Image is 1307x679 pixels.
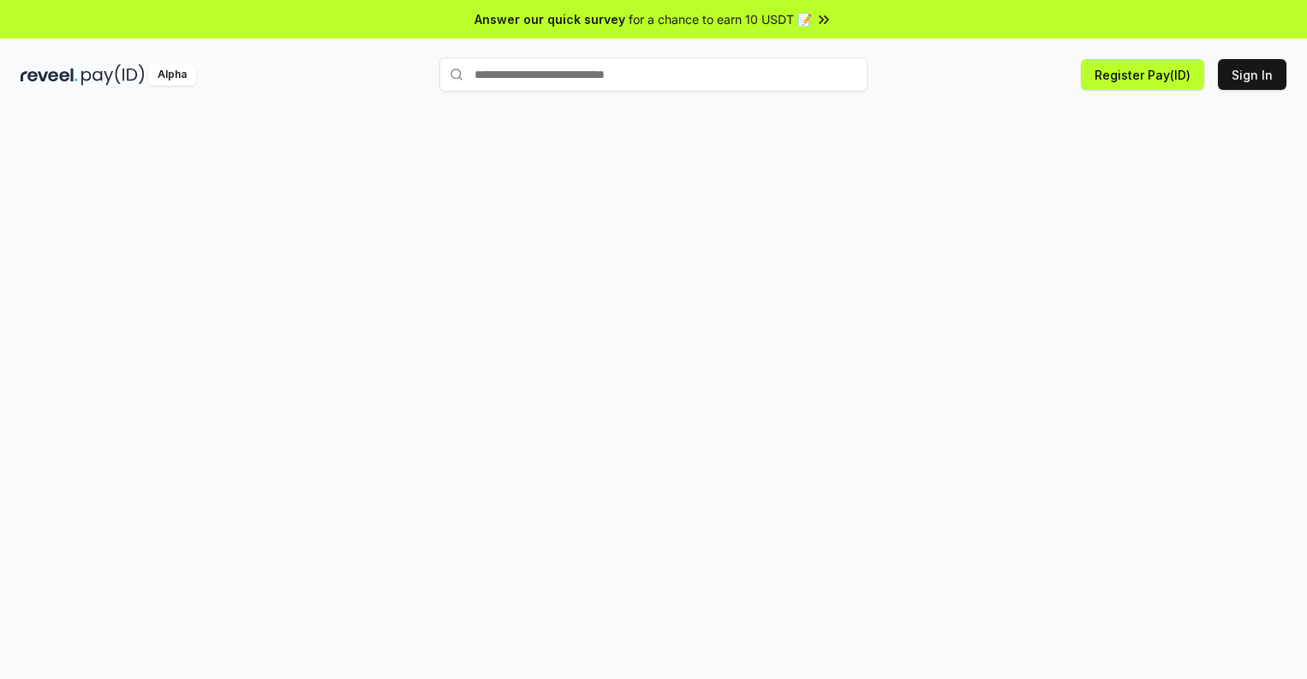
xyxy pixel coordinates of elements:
[21,64,78,86] img: reveel_dark
[474,10,625,28] span: Answer our quick survey
[81,64,145,86] img: pay_id
[148,64,196,86] div: Alpha
[1218,59,1286,90] button: Sign In
[1081,59,1204,90] button: Register Pay(ID)
[629,10,812,28] span: for a chance to earn 10 USDT 📝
